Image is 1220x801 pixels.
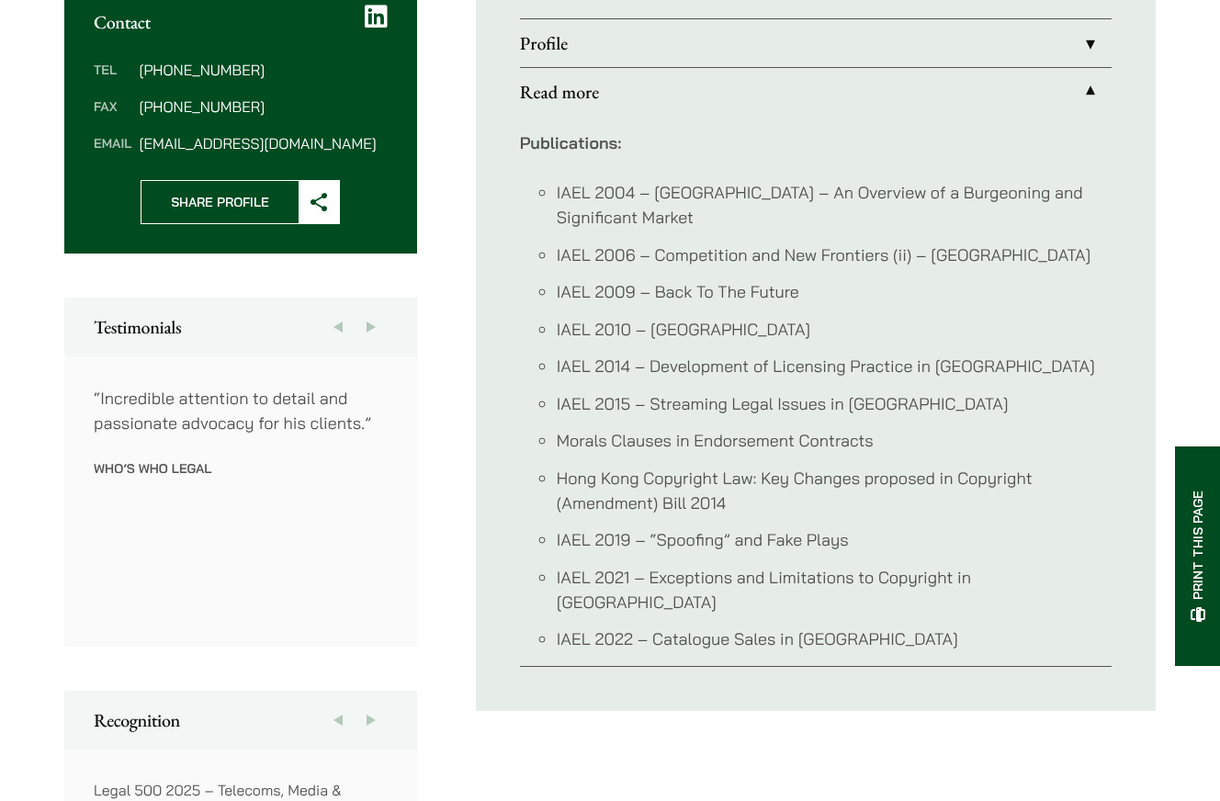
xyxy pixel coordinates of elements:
li: IAEL 2014 – Development of Licensing Practice in [GEOGRAPHIC_DATA] [557,354,1112,378]
li: IAEL 2021 – Exceptions and Limitations to Copyright in [GEOGRAPHIC_DATA] [557,565,1112,615]
a: LinkedIn [365,4,388,29]
li: IAEL 2009 – Back To The Future [557,279,1112,304]
li: Morals Clauses in Endorsement Contracts [557,428,1112,453]
li: IAEL 2019 – “Spoofing” and Fake Plays [557,527,1112,552]
dd: [PHONE_NUMBER] [139,99,387,114]
strong: Publications: [520,132,622,153]
li: IAEL 2004 – [GEOGRAPHIC_DATA] – An Overview of a Burgeoning and Significant Market [557,180,1112,230]
button: Previous [322,691,355,750]
button: Next [355,298,388,356]
li: IAEL 2015 – Streaming Legal Issues in [GEOGRAPHIC_DATA] [557,391,1112,416]
a: Profile [520,19,1112,67]
li: Hong Kong Copyright Law: Key Changes proposed in Copyright (Amendment) Bill 2014 [557,466,1112,515]
h2: Testimonials [94,316,388,338]
dt: Fax [94,99,131,136]
a: Read more [520,68,1112,116]
button: Share Profile [141,180,340,224]
li: IAEL 2006 – Competition and New Frontiers (ii) – [GEOGRAPHIC_DATA] [557,243,1112,267]
span: Share Profile [141,181,299,223]
p: Who’s Who Legal [94,460,388,477]
button: Previous [322,298,355,356]
dt: Email [94,136,131,151]
dt: Tel [94,62,131,99]
dd: [PHONE_NUMBER] [139,62,387,77]
p: “Incredible attention to detail and passionate advocacy for his clients.” [94,386,388,435]
dd: [EMAIL_ADDRESS][DOMAIN_NAME] [139,136,387,151]
div: Read more [520,116,1112,666]
button: Next [355,691,388,750]
h2: Contact [94,11,388,33]
h2: Recognition [94,709,388,731]
li: IAEL 2022 – Catalogue Sales in [GEOGRAPHIC_DATA] [557,626,1112,651]
li: IAEL 2010 – [GEOGRAPHIC_DATA] [557,317,1112,342]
